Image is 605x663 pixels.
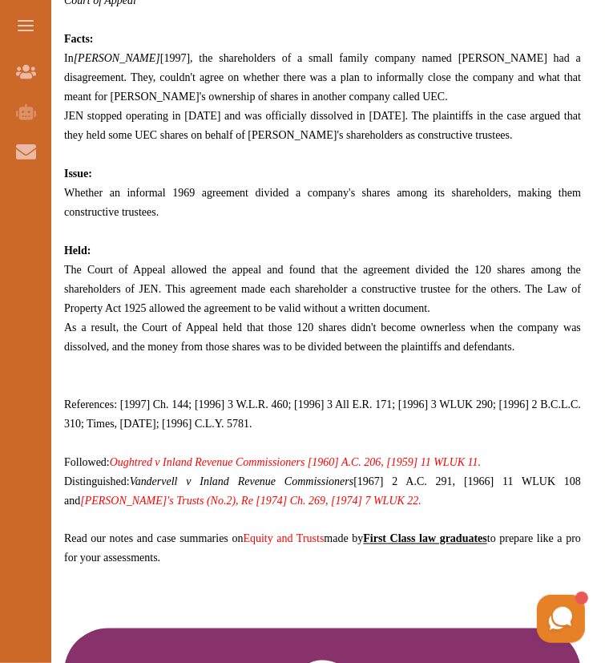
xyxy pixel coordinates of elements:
strong: Facts: [64,33,94,45]
strong: Issue: [64,168,92,180]
span: References: [1997] Ch. 144; [1996] 3 W.L.R. 460; [1996] 3 All E.R. 171; [1996] 3 WLUK 290; [1996]... [64,398,581,430]
a: [PERSON_NAME]'s Trusts (No.2), Re [1974] Ch. 269, [1974] 7 WLUK 22. [80,495,421,507]
a: Equity and Trusts [243,533,324,545]
span: Distinguished: [1967] 2 A.C. 291, [1966] 11 WLUK 108 and [64,475,581,507]
span: As a result, the Court of Appeal held that those 120 shares didn't become ownerless when the comp... [64,321,581,353]
iframe: HelpCrunch [220,591,589,647]
span: Read our notes and case summaries on [64,533,243,545]
em: Vandervell v Inland Revenue Commissioners [130,475,354,487]
strong: First Class law graduates [363,533,487,545]
a: Oughtred v Inland Revenue Commissioners [1960] A.C. 206, [1959] 11 WLUK 11. [110,456,481,468]
strong: Held: [64,245,91,257]
span: In [1997], the shareholders of a small family company named [PERSON_NAME] had a disagreement. The... [64,52,581,103]
span: JEN stopped operating in [DATE] and was officially dissolved in [DATE]. The plaintiffs in the cas... [64,110,581,141]
span: Whether an informal 1969 agreement divided a company's shares among its shareholders, making them... [64,187,581,218]
span: Followed: [64,456,481,468]
span: The Court of Appeal allowed the appeal and found that the agreement divided the 120 shares among ... [64,264,581,314]
em: [PERSON_NAME] [74,52,160,64]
